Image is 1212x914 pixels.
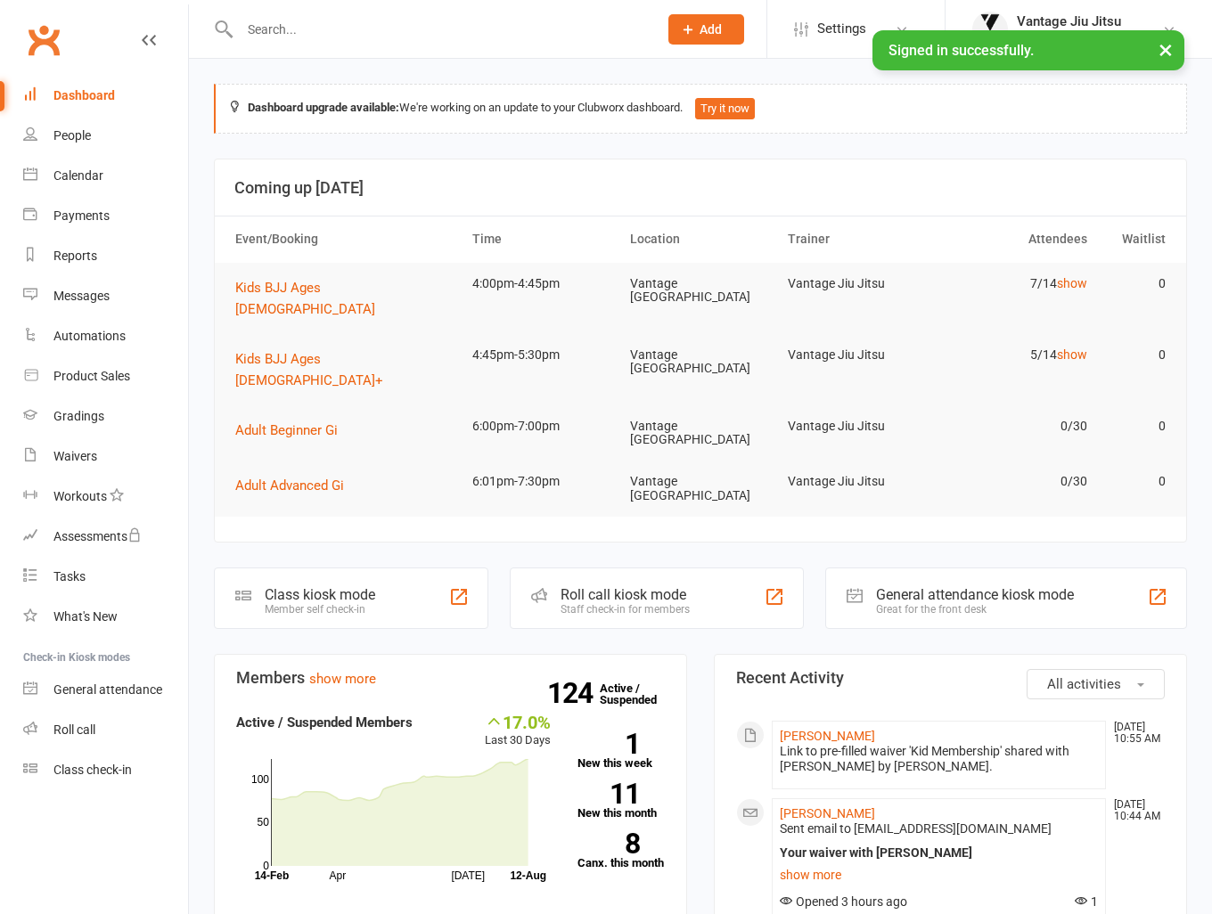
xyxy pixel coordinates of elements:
[577,783,665,819] a: 11New this month
[21,18,66,62] a: Clubworx
[1027,669,1165,699] button: All activities
[600,669,678,719] a: 124Active / Suspended
[1095,461,1175,502] td: 0
[1017,13,1121,29] div: Vantage Jiu Jitsu
[938,216,1095,262] th: Attendees
[234,17,645,42] input: Search...
[265,603,375,616] div: Member self check-in
[938,461,1095,502] td: 0/30
[53,409,104,423] div: Gradings
[889,42,1034,59] span: Signed in successfully.
[53,329,126,343] div: Automations
[236,669,665,687] h3: Members
[235,475,356,496] button: Adult Advanced Gi
[938,405,1095,447] td: 0/30
[1095,334,1175,376] td: 0
[1057,276,1087,290] a: show
[235,277,456,320] button: Kids BJJ Ages [DEMOGRAPHIC_DATA]
[53,168,103,183] div: Calendar
[265,586,375,603] div: Class kiosk mode
[53,128,91,143] div: People
[972,12,1008,47] img: thumb_image1666673915.png
[938,334,1095,376] td: 5/14
[1057,347,1087,362] a: show
[561,586,690,603] div: Roll call kiosk mode
[622,461,780,517] td: Vantage [GEOGRAPHIC_DATA]
[23,356,188,396] a: Product Sales
[23,316,188,356] a: Automations
[780,821,1052,836] span: Sent email to [EMAIL_ADDRESS][DOMAIN_NAME]
[668,14,744,45] button: Add
[53,88,115,102] div: Dashboard
[485,712,551,750] div: Last 30 Days
[53,289,110,303] div: Messages
[23,76,188,116] a: Dashboard
[53,609,118,624] div: What's New
[309,671,376,687] a: show more
[695,98,755,119] button: Try it now
[23,196,188,236] a: Payments
[53,449,97,463] div: Waivers
[53,763,132,777] div: Class check-in
[622,405,780,461] td: Vantage [GEOGRAPHIC_DATA]
[53,569,86,583] div: Tasks
[1095,405,1175,447] td: 0
[1150,30,1182,69] button: ×
[234,179,1167,197] h3: Coming up [DATE]
[780,729,875,743] a: [PERSON_NAME]
[23,116,188,156] a: People
[817,9,866,49] span: Settings
[235,351,383,388] span: Kids BJJ Ages [DEMOGRAPHIC_DATA]+
[53,722,95,737] div: Roll call
[780,263,938,305] td: Vantage Jiu Jitsu
[622,334,780,390] td: Vantage [GEOGRAPHIC_DATA]
[780,894,907,909] span: Opened 3 hours ago
[23,276,188,316] a: Messages
[736,669,1165,687] h3: Recent Activity
[23,710,188,750] a: Roll call
[577,780,640,807] strong: 11
[622,263,780,319] td: Vantage [GEOGRAPHIC_DATA]
[485,712,551,731] div: 17.0%
[561,603,690,616] div: Staff check-in for members
[53,208,110,223] div: Payments
[938,263,1095,305] td: 7/14
[1017,29,1121,45] div: Vantage Jiu Jitsu
[577,733,665,769] a: 1New this week
[780,405,938,447] td: Vantage Jiu Jitsu
[23,517,188,557] a: Assessments
[53,249,97,263] div: Reports
[23,396,188,437] a: Gradings
[780,744,1098,774] div: Link to pre-filled waiver 'Kid Membership' shared with [PERSON_NAME] by [PERSON_NAME].
[876,603,1074,616] div: Great for the front desk
[700,22,722,37] span: Add
[577,830,640,857] strong: 8
[547,680,600,706] strong: 124
[464,216,622,262] th: Time
[1095,263,1175,305] td: 0
[235,477,344,494] span: Adult Advanced Gi
[236,714,413,730] strong: Active / Suspended Members
[23,670,188,710] a: General attendance kiosk mode
[53,682,162,697] div: General attendance
[780,806,875,820] a: [PERSON_NAME]
[227,216,464,262] th: Event/Booking
[464,334,622,376] td: 4:45pm-5:30pm
[780,334,938,376] td: Vantage Jiu Jitsu
[780,216,938,262] th: Trainer
[464,263,622,305] td: 4:00pm-4:45pm
[23,750,188,790] a: Class kiosk mode
[53,369,130,383] div: Product Sales
[23,477,188,517] a: Workouts
[1095,216,1175,262] th: Waitlist
[464,461,622,502] td: 6:01pm-7:30pm
[214,84,1187,134] div: We're working on an update to your Clubworx dashboard.
[53,489,107,503] div: Workouts
[464,405,622,447] td: 6:00pm-7:00pm
[780,862,1098,887] a: show more
[876,586,1074,603] div: General attendance kiosk mode
[780,845,1098,861] div: Your waiver with [PERSON_NAME]
[23,156,188,196] a: Calendar
[53,529,142,543] div: Assessments
[23,557,188,597] a: Tasks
